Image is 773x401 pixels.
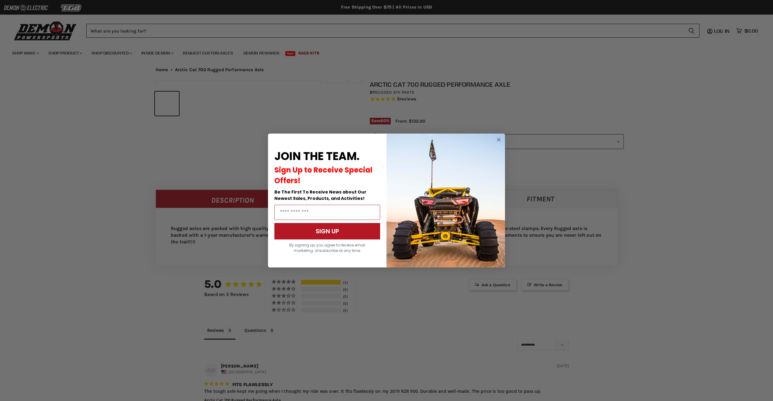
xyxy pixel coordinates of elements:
img: a9095488-b6e7-41ba-879d-588abfab540b.jpeg [386,134,505,267]
input: Email Address [274,205,380,220]
span: Be The First To Receive News about Our Newest Sales, Products, and Activities! [274,189,366,201]
span: By signing up, you agree to receive email marketing. Unsubscribe at any time. [289,242,365,253]
button: SIGN UP [274,223,380,239]
span: JOIN THE TEAM. [274,148,359,164]
button: Close dialog [495,136,503,144]
span: Sign Up to Receive Special Offers! [274,165,373,186]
